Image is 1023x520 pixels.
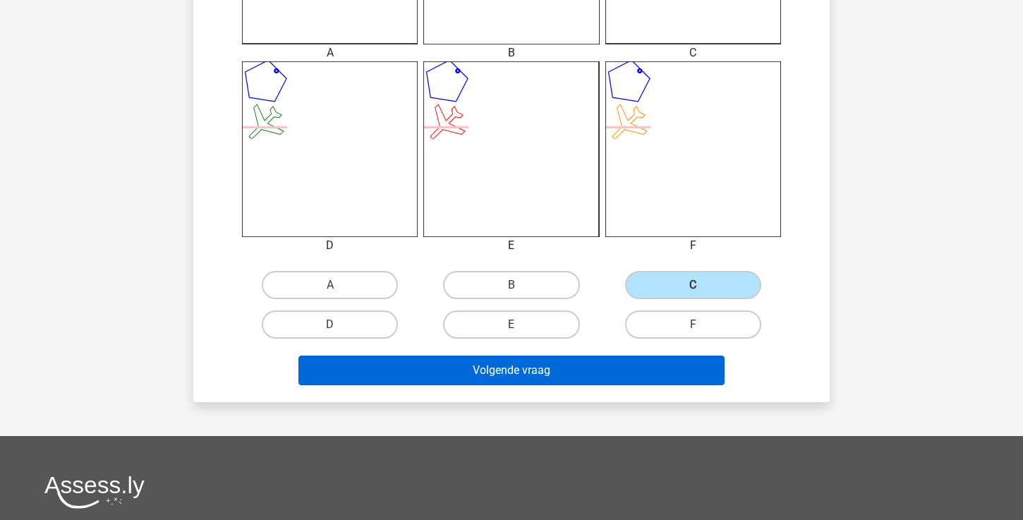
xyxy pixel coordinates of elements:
[595,237,792,254] div: F
[298,356,725,385] button: Volgende vraag
[443,271,579,299] label: B
[625,271,761,299] label: C
[413,237,610,254] div: E
[595,44,792,61] div: C
[231,44,428,61] div: A
[262,271,398,299] label: A
[231,237,428,254] div: D
[413,44,610,61] div: B
[262,310,398,339] label: D
[44,476,145,509] img: Assessly logo
[625,310,761,339] label: F
[443,310,579,339] label: E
